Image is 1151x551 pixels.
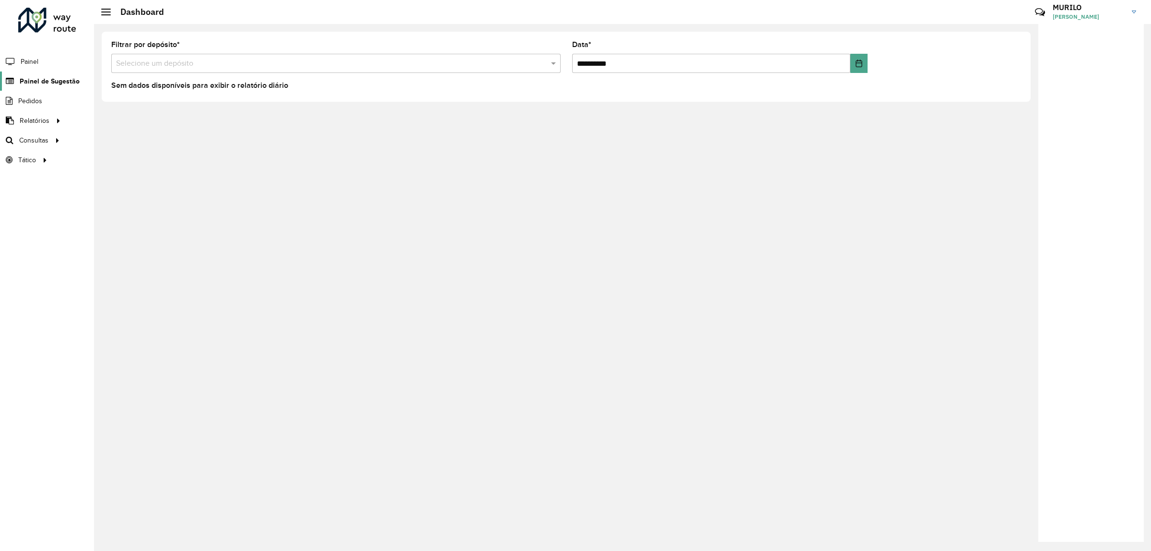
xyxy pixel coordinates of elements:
[20,116,49,126] span: Relatórios
[850,54,867,73] button: Choose Date
[111,39,180,50] label: Filtrar por depósito
[19,135,48,145] span: Consultas
[111,80,288,91] label: Sem dados disponíveis para exibir o relatório diário
[1030,2,1050,23] a: Contato Rápido
[20,76,80,86] span: Painel de Sugestão
[111,7,164,17] h2: Dashboard
[1053,12,1125,21] span: [PERSON_NAME]
[21,57,38,67] span: Painel
[1053,3,1125,12] h3: MURILO
[18,155,36,165] span: Tático
[572,39,591,50] label: Data
[18,96,42,106] span: Pedidos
